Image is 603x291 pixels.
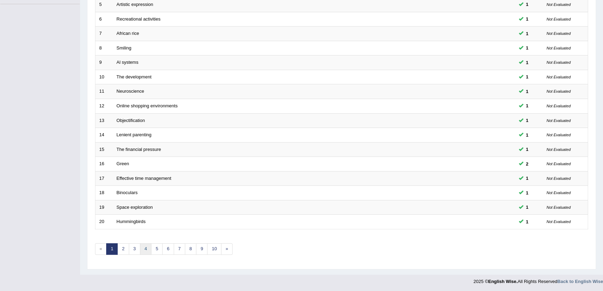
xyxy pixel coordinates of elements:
[547,89,571,93] small: Not Evaluated
[523,1,531,8] span: You can still take this question
[523,30,531,37] span: You can still take this question
[162,243,174,255] a: 6
[117,16,160,22] a: Recreational activities
[523,175,531,182] span: You can still take this question
[117,205,153,210] a: Space exploration
[95,26,113,41] td: 7
[547,31,571,36] small: Not Evaluated
[547,133,571,137] small: Not Evaluated
[95,215,113,229] td: 20
[95,99,113,113] td: 12
[523,88,531,95] span: You can still take this question
[221,243,233,255] a: »
[547,162,571,166] small: Not Evaluated
[523,146,531,153] span: You can still take this question
[129,243,140,255] a: 3
[196,243,207,255] a: 9
[117,118,145,123] a: Objectification
[523,131,531,139] span: You can still take this question
[95,142,113,157] td: 15
[117,147,161,152] a: The financial pressure
[95,70,113,84] td: 10
[117,132,151,137] a: Lenient parenting
[117,60,139,65] a: Al systems
[95,243,107,255] span: «
[547,205,571,209] small: Not Evaluated
[547,104,571,108] small: Not Evaluated
[95,128,113,143] td: 14
[547,17,571,21] small: Not Evaluated
[547,147,571,152] small: Not Evaluated
[547,2,571,7] small: Not Evaluated
[547,118,571,123] small: Not Evaluated
[117,190,138,195] a: Binoculars
[523,44,531,52] span: You can still take this question
[95,12,113,26] td: 6
[523,59,531,66] span: You can still take this question
[174,243,185,255] a: 7
[523,117,531,124] span: You can still take this question
[95,55,113,70] td: 9
[523,218,531,225] span: You can still take this question
[95,157,113,171] td: 16
[95,84,113,99] td: 11
[547,191,571,195] small: Not Evaluated
[557,279,603,284] a: Back to English Wise
[117,74,151,79] a: The development
[523,189,531,197] span: You can still take this question
[523,160,531,168] span: You can still take this question
[547,75,571,79] small: Not Evaluated
[117,243,129,255] a: 2
[523,102,531,109] span: You can still take this question
[473,275,603,285] div: 2025 © All Rights Reserved
[117,161,129,166] a: Green
[488,279,517,284] strong: English Wise.
[95,113,113,128] td: 13
[117,2,153,7] a: Artistic expression
[547,220,571,224] small: Not Evaluated
[523,15,531,23] span: You can still take this question
[185,243,196,255] a: 8
[547,60,571,64] small: Not Evaluated
[117,31,139,36] a: African rice
[95,171,113,186] td: 17
[117,219,146,224] a: Hummingbirds
[117,45,132,51] a: Smiling
[117,176,171,181] a: Effective time management
[547,46,571,50] small: Not Evaluated
[106,243,118,255] a: 1
[547,176,571,181] small: Not Evaluated
[140,243,151,255] a: 4
[117,89,144,94] a: Neuroscience
[95,41,113,55] td: 8
[95,186,113,200] td: 18
[207,243,221,255] a: 10
[151,243,163,255] a: 5
[95,200,113,215] td: 19
[523,204,531,211] span: You can still take this question
[117,103,178,108] a: Online shopping environments
[523,73,531,81] span: You can still take this question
